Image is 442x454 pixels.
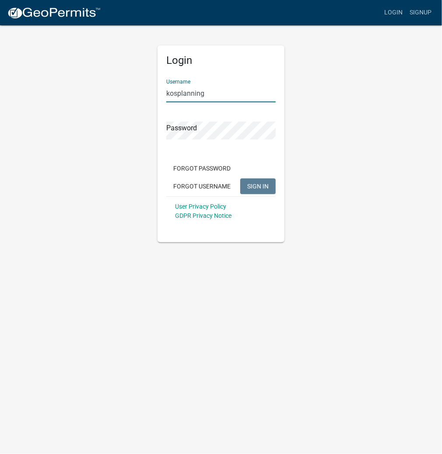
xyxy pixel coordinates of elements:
[166,54,276,67] h5: Login
[175,203,226,210] a: User Privacy Policy
[175,212,232,219] a: GDPR Privacy Notice
[166,161,238,176] button: Forgot Password
[406,4,435,21] a: Signup
[381,4,406,21] a: Login
[166,178,238,194] button: Forgot Username
[240,178,276,194] button: SIGN IN
[247,182,269,189] span: SIGN IN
